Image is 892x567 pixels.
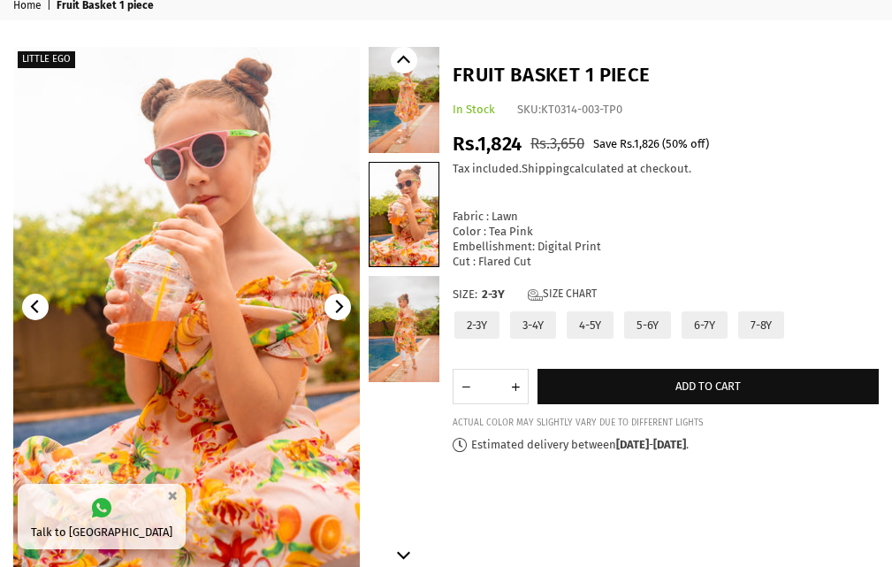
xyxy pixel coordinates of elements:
label: 5-6Y [622,310,673,341]
span: Rs.1,826 [620,137,659,150]
a: Shipping [522,162,569,176]
div: Tax included. calculated at checkout. [453,162,879,177]
span: Add to cart [675,379,741,393]
span: Save [593,137,617,150]
label: 7-8Y [736,310,786,341]
span: KT0314-003-TP0 [541,103,622,116]
span: Rs.1,824 [453,132,522,156]
div: ACTUAL COLOR MAY SLIGHTLY VARY DUE TO DIFFERENT LIGHTS [453,418,879,429]
label: 4-5Y [565,310,615,341]
time: [DATE] [616,438,649,451]
button: Next [391,540,417,567]
span: 50 [666,137,678,150]
a: Talk to [GEOGRAPHIC_DATA] [18,484,186,549]
h1: Fruit Basket 1 piece [453,62,879,89]
img: Fruit Basket 1 piece [13,47,360,567]
label: 6-7Y [680,310,729,341]
p: Estimated delivery between - . [453,438,879,453]
span: ( % off) [662,137,709,150]
quantity-input: Quantity [453,369,529,404]
button: Next [324,294,351,320]
p: Fabric : Lawn Color : Tea Pink Embellishment: Digital Print Cut : Flared Cut [453,195,879,269]
label: Little EGO [18,51,75,68]
label: 2-3Y [453,310,501,341]
span: In Stock [453,103,495,116]
label: 3-4Y [508,310,558,341]
time: [DATE] [653,438,686,451]
label: Size: [453,287,879,303]
button: Add to cart [537,369,879,404]
button: × [162,481,183,510]
button: Previous [22,294,49,320]
a: Size Chart [528,287,597,303]
button: Previous [391,47,417,73]
span: Rs.3,650 [530,134,584,153]
span: 2-3Y [482,287,517,303]
div: SKU: [517,103,622,118]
